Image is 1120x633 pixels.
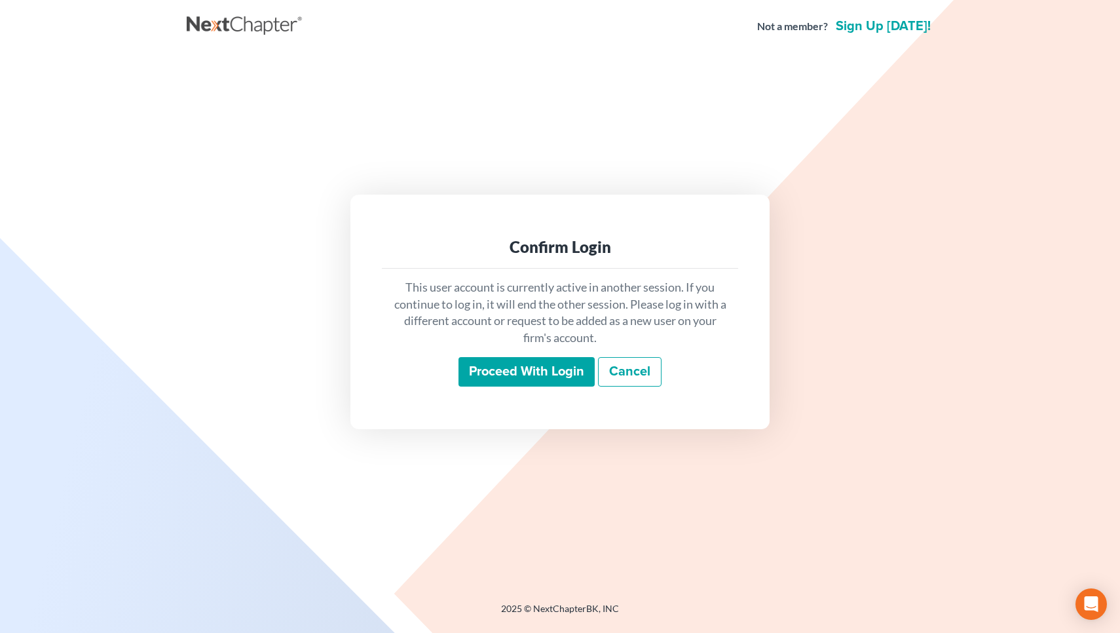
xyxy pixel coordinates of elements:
[187,602,933,626] div: 2025 © NextChapterBK, INC
[392,279,728,347] p: This user account is currently active in another session. If you continue to log in, it will end ...
[757,19,828,34] strong: Not a member?
[392,237,728,258] div: Confirm Login
[458,357,595,387] input: Proceed with login
[1075,588,1107,620] div: Open Intercom Messenger
[833,20,933,33] a: Sign up [DATE]!
[598,357,662,387] a: Cancel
